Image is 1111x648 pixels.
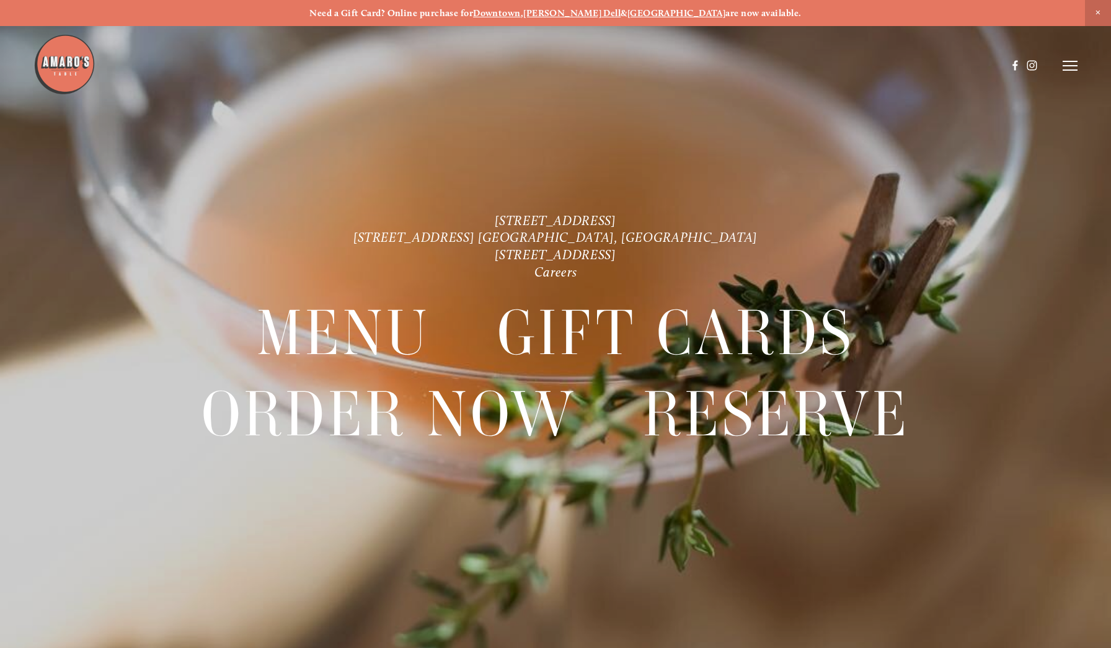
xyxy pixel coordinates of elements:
[521,7,523,19] strong: ,
[643,374,909,455] span: Reserve
[627,7,726,19] a: [GEOGRAPHIC_DATA]
[353,230,758,246] a: [STREET_ADDRESS] [GEOGRAPHIC_DATA], [GEOGRAPHIC_DATA]
[534,265,577,280] a: Careers
[201,374,576,454] a: Order Now
[495,247,616,263] a: [STREET_ADDRESS]
[523,7,621,19] a: [PERSON_NAME] Dell
[725,7,801,19] strong: are now available.
[497,293,854,373] a: Gift Cards
[201,374,576,455] span: Order Now
[33,33,95,95] img: Amaro's Table
[495,213,616,228] a: [STREET_ADDRESS]
[473,7,521,19] a: Downtown
[621,7,627,19] strong: &
[257,293,430,373] a: Menu
[309,7,473,19] strong: Need a Gift Card? Online purchase for
[643,374,909,454] a: Reserve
